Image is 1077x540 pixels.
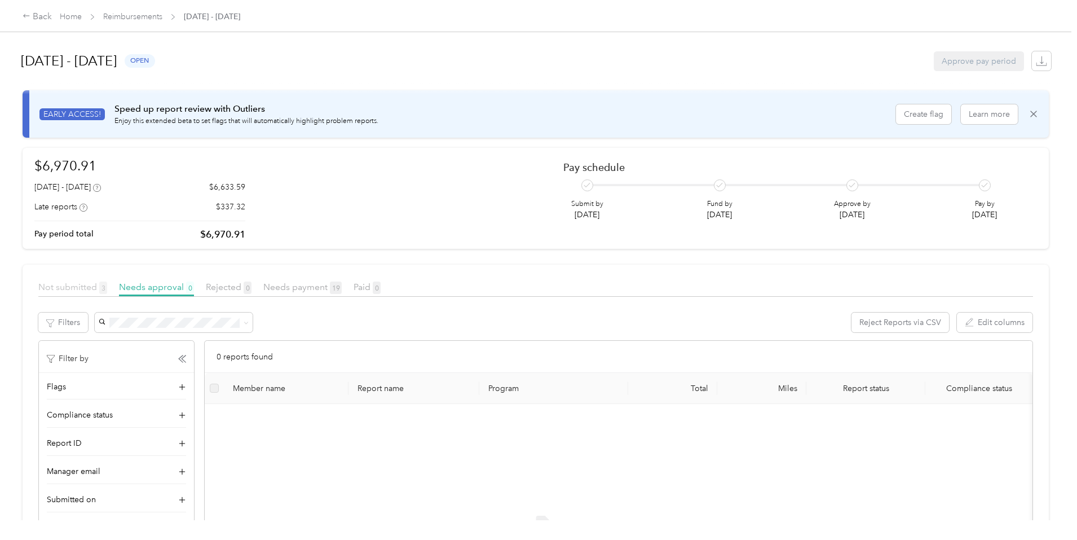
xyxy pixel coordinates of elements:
[348,373,479,404] th: Report name
[707,199,732,209] p: Fund by
[34,228,94,240] p: Pay period total
[47,437,82,449] span: Report ID
[330,282,342,294] span: 19
[354,282,381,292] span: Paid
[200,227,245,242] p: $6,970.91
[224,373,348,404] th: Member name
[125,54,155,67] span: open
[244,282,251,294] span: 0
[47,381,66,393] span: Flags
[184,11,240,23] span: [DATE] - [DATE]
[934,384,1023,393] span: Compliance status
[60,12,82,21] a: Home
[47,466,100,477] span: Manager email
[99,282,107,294] span: 3
[103,12,162,21] a: Reimbursements
[479,373,628,404] th: Program
[47,409,113,421] span: Compliance status
[972,209,997,221] p: [DATE]
[205,341,1032,373] div: 0 reports found
[119,282,194,292] span: Needs approval
[34,181,101,193] div: [DATE] - [DATE]
[726,384,797,393] div: Miles
[38,313,88,332] button: Filters
[47,353,89,365] p: Filter by
[571,199,603,209] p: Submit by
[563,161,1017,173] h2: Pay schedule
[233,384,339,393] div: Member name
[38,282,107,292] span: Not submitted
[571,209,603,221] p: [DATE]
[34,156,245,175] h1: $6,970.91
[216,201,245,213] p: $337.32
[851,313,949,332] button: Reject Reports via CSV
[815,384,916,393] span: Report status
[373,282,381,294] span: 0
[34,201,87,213] div: Late reports
[209,181,245,193] p: $6,633.59
[972,199,997,209] p: Pay by
[957,313,1032,332] button: Edit columns
[47,494,96,506] span: Submitted on
[23,10,52,24] div: Back
[206,282,251,292] span: Rejected
[637,384,708,393] div: Total
[39,108,105,120] span: EARLY ACCESS!
[263,282,342,292] span: Needs payment
[834,199,871,209] p: Approve by
[1014,477,1077,540] iframe: Everlance-gr Chat Button Frame
[896,104,951,124] button: Create flag
[21,47,117,74] h1: [DATE] - [DATE]
[961,104,1018,124] button: Learn more
[707,209,732,221] p: [DATE]
[114,102,378,116] p: Speed up report review with Outliers
[114,116,378,126] p: Enjoy this extended beta to set flags that will automatically highlight problem reports.
[186,282,194,294] span: 0
[834,209,871,221] p: [DATE]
